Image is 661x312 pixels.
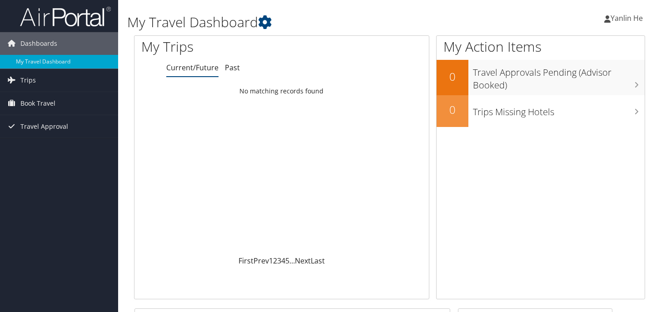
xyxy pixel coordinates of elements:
a: 4 [281,256,285,266]
a: 3 [277,256,281,266]
span: Trips [20,69,36,92]
h1: My Action Items [437,37,645,56]
a: 0Trips Missing Hotels [437,95,645,127]
span: Yanlin He [611,13,643,23]
a: Yanlin He [604,5,652,32]
h3: Travel Approvals Pending (Advisor Booked) [473,62,645,92]
a: 1 [269,256,273,266]
a: First [239,256,253,266]
span: Book Travel [20,92,55,115]
h1: My Travel Dashboard [127,13,477,32]
a: Prev [253,256,269,266]
a: 5 [285,256,289,266]
a: 0Travel Approvals Pending (Advisor Booked) [437,60,645,95]
span: Travel Approval [20,115,68,138]
span: Dashboards [20,32,57,55]
a: Last [311,256,325,266]
h2: 0 [437,102,468,117]
h3: Trips Missing Hotels [473,101,645,118]
h2: 0 [437,69,468,84]
a: Past [225,63,240,73]
a: Next [295,256,311,266]
a: 2 [273,256,277,266]
img: airportal-logo.png [20,6,111,27]
a: Current/Future [166,63,219,73]
td: No matching records found [134,83,429,99]
span: … [289,256,295,266]
h1: My Trips [141,37,299,56]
